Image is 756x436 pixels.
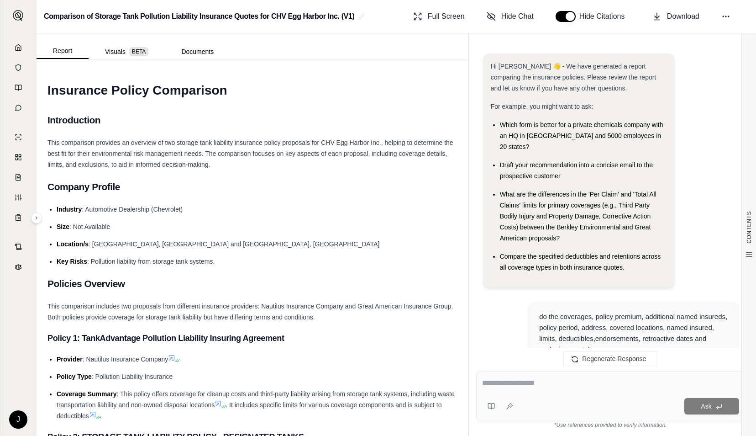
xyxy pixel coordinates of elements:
span: Policy Type [57,373,92,380]
a: Claim Coverage [6,168,31,186]
span: Key Risks [57,258,87,265]
span: Hide Chat [501,11,534,22]
button: Expand sidebar [31,213,42,223]
span: . It includes specific limits for various coverage components and is subject to deductibles [57,401,441,420]
button: Report [37,43,89,59]
button: Download [649,7,703,26]
span: Size [57,223,69,230]
h2: Introduction [47,111,457,130]
h2: Company Profile [47,177,457,197]
a: Prompt Library [6,79,31,97]
span: Download [667,11,699,22]
span: : Nautilus Insurance Company [83,356,168,363]
button: Hide Chat [483,7,537,26]
h1: Insurance Policy Comparison [47,78,457,103]
button: Expand sidebar [9,6,27,25]
span: BETA [129,47,148,56]
img: Expand sidebar [13,10,24,21]
a: Contract Analysis [6,238,31,256]
span: Which form is better for a private chemicals company with an HQ in [GEOGRAPHIC_DATA] and 5000 emp... [500,121,663,150]
span: Ask [701,403,711,410]
a: Home [6,38,31,57]
button: Regenerate Response [563,351,657,366]
div: J [9,410,27,429]
span: : Automotive Dealership (Chevrolet) [82,206,183,213]
span: Full Screen [428,11,465,22]
span: : Not Available [69,223,110,230]
span: : [GEOGRAPHIC_DATA], [GEOGRAPHIC_DATA] and [GEOGRAPHIC_DATA], [GEOGRAPHIC_DATA] [89,240,379,248]
h2: Policies Overview [47,274,457,293]
span: For example, you might want to ask: [491,103,593,110]
button: Ask [684,398,739,415]
span: This comparison provides an overview of two storage tank liability insurance policy proposals for... [47,139,453,168]
span: Regenerate Response [582,355,646,362]
span: This comparison includes two proposals from different insurance providers: Nautilus Insurance Com... [47,303,453,321]
span: Compare the specified deductibles and retentions across all coverage types in both insurance quotes. [500,253,661,271]
button: Documents [165,44,230,59]
button: Full Screen [409,7,468,26]
span: CONTENTS [745,211,753,244]
span: Hide Citations [579,11,630,22]
span: . [100,412,102,420]
a: Chat [6,99,31,117]
div: do the coverages, policy premium, additional named insureds, policy period, address, covered loca... [539,311,727,355]
span: : Pollution liability from storage tank systems. [87,258,215,265]
a: Single Policy [6,128,31,146]
span: : Pollution Liability Insurance [92,373,173,380]
span: Coverage Summary [57,390,117,398]
span: Hi [PERSON_NAME] 👋 - We have generated a report comparing the insurance policies. Please review t... [491,63,656,92]
a: Coverage Table [6,208,31,227]
button: Visuals [89,44,165,59]
span: Location/s [57,240,89,248]
span: Industry [57,206,82,213]
span: Provider [57,356,83,363]
a: Documents Vault [6,58,31,77]
a: Policy Comparisons [6,148,31,166]
span: Draft your recommendation into a concise email to the prospective customer [500,161,653,180]
span: : This policy offers coverage for cleanup costs and third-party liability arising from storage ta... [57,390,455,409]
div: *Use references provided to verify information. [476,421,745,429]
h3: Policy 1: TankAdvantage Pollution Liability Insuring Agreement [47,330,457,346]
h2: Comparison of Storage Tank Pollution Liability Insurance Quotes for CHV Egg Harbor Inc. (V1) [44,8,354,25]
a: Legal Search Engine [6,258,31,276]
a: Custom Report [6,188,31,207]
span: What are the differences in the 'Per Claim' and 'Total All Claims' limits for primary coverages (... [500,191,656,242]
